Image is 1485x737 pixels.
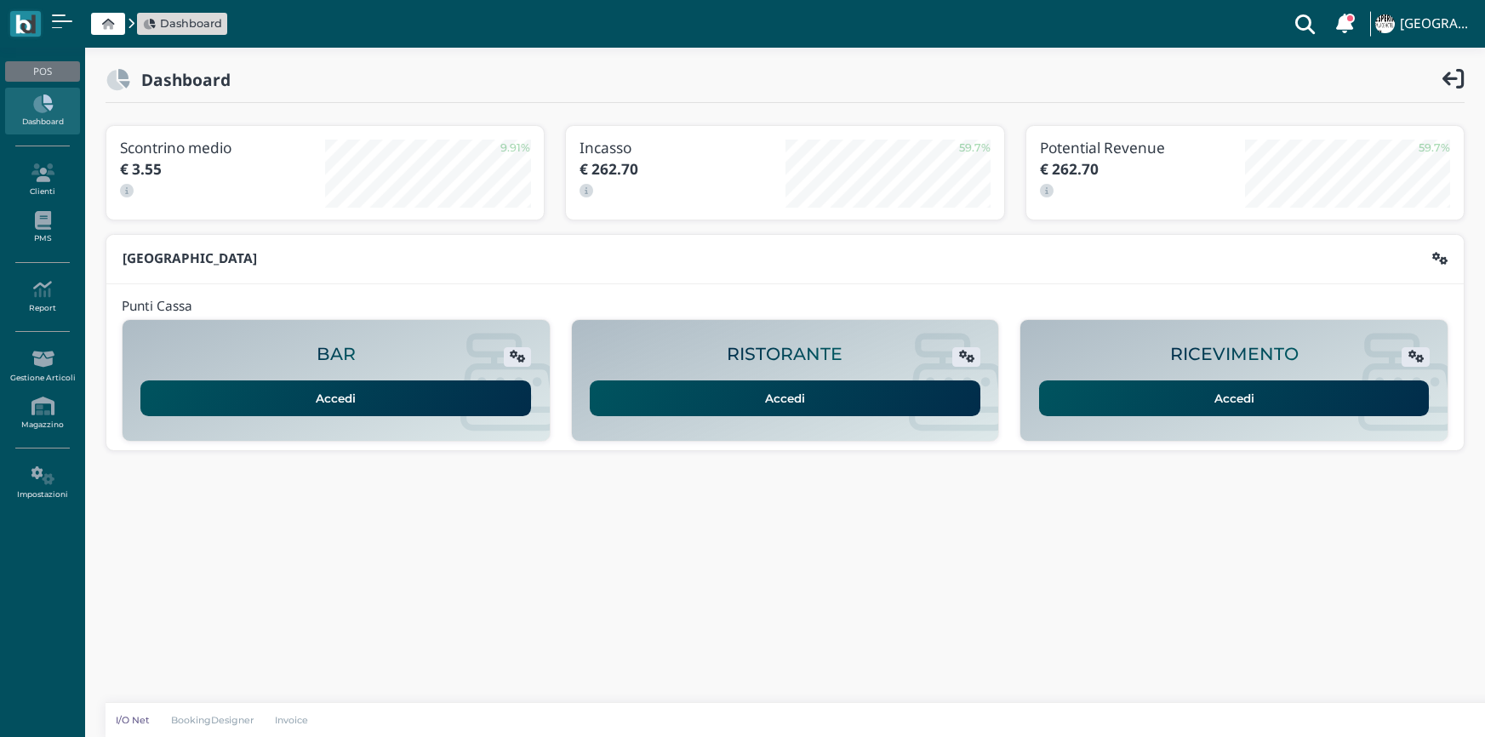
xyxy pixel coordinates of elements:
[1040,159,1099,179] b: € 262.70
[15,14,35,34] img: logo
[160,15,222,31] span: Dashboard
[5,390,79,437] a: Magazzino
[123,249,257,267] b: [GEOGRAPHIC_DATA]
[143,15,222,31] a: Dashboard
[580,159,638,179] b: € 262.70
[120,159,162,179] b: € 3.55
[317,345,356,364] h2: BAR
[5,343,79,390] a: Gestione Articoli
[1364,684,1471,723] iframe: Help widget launcher
[1170,345,1299,364] h2: RICEVIMENTO
[727,345,842,364] h2: RISTORANTE
[1373,3,1475,44] a: ... [GEOGRAPHIC_DATA]
[590,380,980,416] a: Accedi
[120,140,325,156] h3: Scontrino medio
[140,380,531,416] a: Accedi
[1040,140,1245,156] h3: Potential Revenue
[5,460,79,506] a: Impostazioni
[5,273,79,320] a: Report
[1039,380,1430,416] a: Accedi
[5,204,79,251] a: PMS
[130,71,231,89] h2: Dashboard
[580,140,785,156] h3: Incasso
[1375,14,1394,33] img: ...
[5,157,79,203] a: Clienti
[1400,17,1475,31] h4: [GEOGRAPHIC_DATA]
[122,300,192,314] h4: Punti Cassa
[5,88,79,134] a: Dashboard
[5,61,79,82] div: POS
